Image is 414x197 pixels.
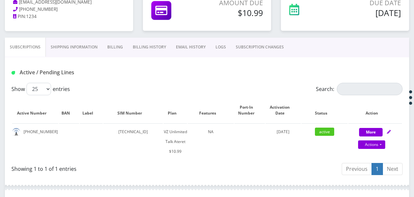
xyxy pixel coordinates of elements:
a: Subscriptions [5,38,46,57]
td: NA [188,123,234,160]
label: Search: [316,83,403,95]
a: Previous [342,163,372,175]
a: PIN: [13,13,26,20]
button: More [359,128,383,136]
a: EMAIL HISTORY [171,38,211,57]
th: BAN: activate to sort column ascending [59,98,79,123]
h5: $10.99 [202,8,263,18]
a: Shipping Information [46,38,102,57]
th: Features: activate to sort column ascending [188,98,234,123]
a: LOGS [211,38,231,57]
a: Billing History [128,38,171,57]
th: SIM Number: activate to sort column ascending [103,98,163,123]
select: Showentries [26,83,51,95]
input: Search: [337,83,403,95]
h1: Active / Pending Lines [11,69,135,76]
a: SUBSCRIPTION CHANGES [231,38,289,57]
span: 1234 [26,13,37,19]
span: [DATE] [277,129,289,134]
th: Action: activate to sort column ascending [348,98,402,123]
img: default.png [12,128,20,136]
a: Next [383,163,403,175]
a: Billing [102,38,128,57]
span: [PHONE_NUMBER] [19,6,58,12]
label: Show entries [11,83,70,95]
th: Activation Date: activate to sort column ascending [266,98,301,123]
th: Label: activate to sort column ascending [80,98,103,123]
td: [TECHNICAL_ID] [103,123,163,160]
div: Showing 1 to 1 of 1 entries [11,162,202,173]
th: Port-In Number: activate to sort column ascending [234,98,265,123]
th: Active Number: activate to sort column ascending [12,98,58,123]
th: Plan: activate to sort column ascending [164,98,187,123]
span: active [315,128,334,136]
td: [PHONE_NUMBER] [12,123,58,160]
a: Actions [358,140,385,149]
th: Status: activate to sort column ascending [302,98,348,123]
img: Active / Pending Lines [11,71,15,75]
td: VZ Unlimited Talk Ateret $10.99 [164,123,187,160]
a: 1 [371,163,383,175]
h5: [DATE] [330,8,401,18]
